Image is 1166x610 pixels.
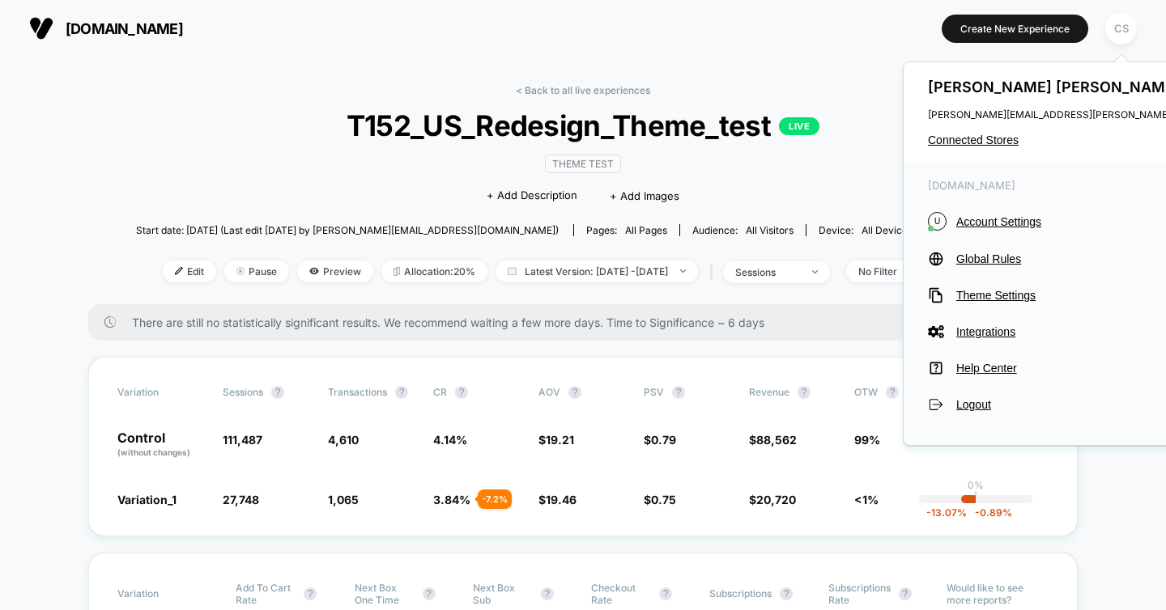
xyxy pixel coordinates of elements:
span: Edit [163,261,216,282]
span: -13.07 % [926,506,967,519]
div: - 7.2 % [478,489,512,509]
a: < Back to all live experiences [516,84,650,96]
span: | [706,261,723,284]
span: Device: [806,224,925,236]
img: edit [175,267,183,275]
span: Subscriptions Rate [828,582,891,606]
span: 99% [854,433,880,447]
span: Add To Cart Rate [236,582,296,606]
button: ? [659,587,672,600]
span: Checkout Rate [591,582,651,606]
span: Next Box Sub [473,582,533,606]
span: All Visitors [746,224,794,236]
button: ? [395,386,408,399]
p: Would like to see more reports? [947,582,1049,606]
span: Preview [297,261,373,282]
span: Pause [224,261,289,282]
span: T152_US_Redesign_Theme_test [181,108,985,142]
span: Variation [117,582,206,606]
span: --- [960,435,1049,459]
span: Latest Version: [DATE] - [DATE] [496,261,698,282]
button: ? [568,386,581,399]
img: rebalance [394,267,400,276]
button: CS [1100,12,1142,45]
div: No Filter [858,265,923,277]
span: There are still no statistically significant results. We recommend waiting a few more days . Time... [132,316,1045,329]
p: LIVE [779,117,819,135]
span: $ [644,433,676,447]
span: 27,748 [223,493,259,506]
span: 0.75 [651,493,676,506]
p: 0% [968,479,984,491]
span: Sessions [223,386,263,398]
span: 0.79 [651,433,676,447]
div: sessions [735,266,800,278]
span: Allocation: 20% [381,261,487,282]
img: end [812,270,818,273]
span: CR [433,386,447,398]
span: 1,065 [328,493,359,506]
p: Control [117,431,206,459]
span: all devices [862,224,913,236]
div: CS [1105,13,1137,44]
button: ? [271,386,284,399]
span: 19.21 [546,433,574,447]
span: AOV [538,386,560,398]
span: + Add Images [610,189,679,202]
span: + Add Description [487,188,577,204]
span: $ [644,493,676,506]
div: Audience: [692,224,794,236]
span: 88,562 [756,433,797,447]
button: ? [423,587,436,600]
span: 20,720 [756,493,796,506]
span: <1% [854,493,879,506]
span: PSV [644,386,664,398]
button: Create New Experience [942,15,1088,43]
i: U [928,212,947,231]
span: Start date: [DATE] (Last edit [DATE] by [PERSON_NAME][EMAIL_ADDRESS][DOMAIN_NAME]) [136,224,559,236]
span: 3.84 % [433,493,470,506]
img: Visually logo [29,16,53,40]
span: 4.14 % [433,433,467,447]
span: Theme Test [545,155,621,173]
button: ? [672,386,685,399]
span: Variation [117,386,206,399]
span: [DOMAIN_NAME] [66,20,183,37]
span: $ [749,493,796,506]
button: ? [780,587,793,600]
button: ? [304,587,317,600]
span: 111,487 [223,433,262,447]
span: Variation_1 [117,493,177,506]
span: $ [538,493,577,506]
span: -0.89 % [967,506,1012,519]
img: end [236,267,245,275]
span: OTW [854,386,943,399]
span: $ [749,433,797,447]
span: 19.46 [546,493,577,506]
span: all pages [625,224,667,236]
img: end [680,269,686,273]
span: $ [538,433,574,447]
button: ? [798,386,811,399]
button: ? [899,587,912,600]
span: 4,610 [328,433,359,447]
span: (without changes) [117,447,190,457]
div: Pages: [586,224,667,236]
span: Revenue [749,386,789,398]
button: ? [886,386,899,399]
button: ? [455,386,468,399]
img: calendar [508,267,517,275]
span: Transactions [328,386,387,398]
button: [DOMAIN_NAME] [24,15,188,41]
button: ? [541,587,554,600]
span: Subscriptions [709,587,772,599]
span: Next Box One Time [355,582,415,606]
p: | [974,491,977,503]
